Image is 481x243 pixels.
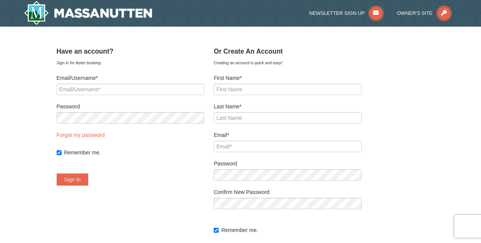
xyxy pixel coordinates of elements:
[57,48,205,55] h4: Have an account?
[214,59,362,67] div: Creating an account is quick and easy!
[214,74,362,82] label: First Name*
[57,103,205,110] label: Password
[214,188,362,196] label: Confirm New Password
[57,132,105,138] a: Forgot my password
[24,1,152,25] img: Massanutten Resort Logo
[309,10,365,16] span: Newsletter Sign Up
[214,112,362,124] input: Last Name
[309,10,384,16] a: Newsletter Sign Up
[397,10,433,16] span: Owner's Site
[57,173,89,186] button: Sign In
[64,149,205,156] label: Remember me.
[214,84,362,95] input: First Name
[214,160,362,167] label: Password
[57,84,205,95] input: Email/Username*
[24,1,152,25] a: Massanutten Resort
[57,74,205,82] label: Email/Username*
[214,103,362,110] label: Last Name*
[214,131,362,139] label: Email*
[397,10,452,16] a: Owner's Site
[221,226,362,234] label: Remember me.
[214,141,362,152] input: Email*
[57,59,205,67] div: Sign in for faster booking.
[214,48,362,55] h4: Or Create An Account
